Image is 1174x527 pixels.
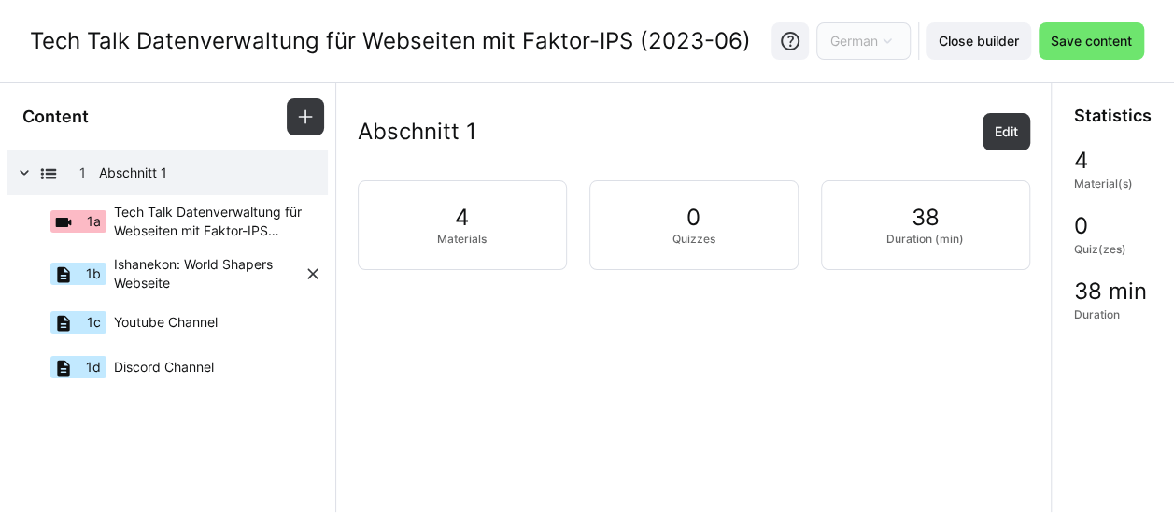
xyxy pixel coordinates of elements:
button: Save content [1039,22,1144,60]
span: 0 [1074,214,1088,238]
div: Tech Talk Datenverwaltung für Webseiten mit Faktor-IPS (2023-06) [30,27,751,55]
h2: 0 [686,204,700,232]
button: Edit [983,113,1030,150]
span: 38 min [1074,279,1147,304]
h2: Abschnitt 1 [358,118,476,146]
button: Close builder [926,22,1031,60]
span: 1a [87,212,101,231]
span: Tech Talk Datenverwaltung für Webseiten mit Faktor-IPS (2023-06) [114,203,304,240]
span: Youtube Channel [114,313,218,332]
span: Discord Channel [114,358,214,377]
p: Quizzes [672,232,715,247]
span: Edit [992,122,1021,141]
span: 1d [86,358,101,377]
h2: 4 [455,204,469,232]
p: Materials [437,232,487,247]
span: German [830,32,878,50]
span: 4 [1074,149,1088,173]
span: Save content [1048,32,1135,50]
h3: Statistics [1074,106,1152,126]
span: Quiz(zes) [1074,242,1126,257]
span: Close builder [936,32,1022,50]
span: 1b [86,264,101,283]
h2: 38 [912,204,940,232]
span: Ishanekon: World Shapers Webseite [114,255,304,292]
span: Material(s) [1074,177,1133,192]
span: 1 [79,164,86,182]
h3: Content [22,107,89,127]
p: Duration (min) [886,232,964,247]
span: 1c [87,313,101,332]
span: Abschnitt 1 [99,164,304,182]
span: Duration [1074,307,1120,322]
